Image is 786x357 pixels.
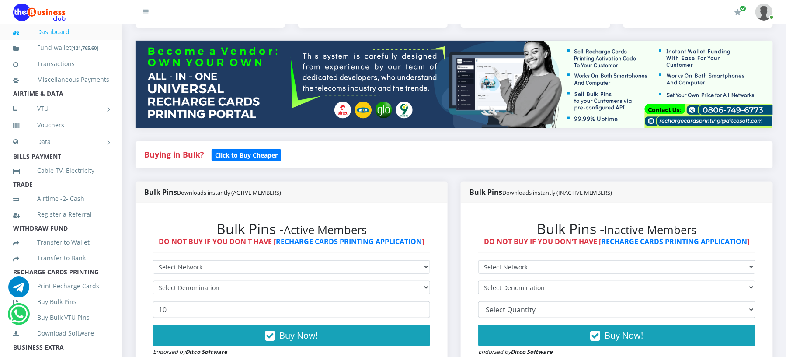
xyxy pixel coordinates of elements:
small: Downloads instantly (ACTIVE MEMBERS) [177,189,281,196]
img: multitenant_rcp.png [136,41,773,128]
a: Airtime -2- Cash [13,189,109,209]
small: Endorsed by [478,348,553,356]
a: Vouchers [13,115,109,135]
small: Endorsed by [153,348,227,356]
span: Renew/Upgrade Subscription [740,5,747,12]
a: Buy Bulk Pins [13,292,109,312]
button: Buy Now! [478,325,755,346]
h2: Bulk Pins - [478,220,755,237]
small: Active Members [284,222,367,238]
a: Dashboard [13,22,109,42]
a: Buy Bulk VTU Pins [13,308,109,328]
a: VTU [13,98,109,119]
a: Transactions [13,54,109,74]
small: Inactive Members [605,222,697,238]
a: Fund wallet[121,765.60] [13,38,109,58]
strong: Ditco Software [511,348,553,356]
a: RECHARGE CARDS PRINTING APPLICATION [276,237,422,246]
input: Enter Quantity [153,301,430,318]
i: Renew/Upgrade Subscription [735,9,741,16]
strong: Bulk Pins [144,187,281,197]
small: Downloads instantly (INACTIVE MEMBERS) [502,189,612,196]
a: Chat for support [8,283,29,297]
a: Transfer to Wallet [13,232,109,252]
a: RECHARGE CARDS PRINTING APPLICATION [602,237,748,246]
a: Register a Referral [13,204,109,224]
strong: DO NOT BUY IF YOU DON'T HAVE [ ] [484,237,750,246]
img: User [755,3,773,21]
a: Chat for support [10,310,28,325]
a: Click to Buy Cheaper [212,149,281,160]
strong: Bulk Pins [470,187,612,197]
img: Logo [13,3,66,21]
b: 121,765.60 [73,45,97,51]
small: [ ] [71,45,98,51]
a: Data [13,131,109,153]
strong: DO NOT BUY IF YOU DON'T HAVE [ ] [159,237,424,246]
h2: Bulk Pins - [153,220,430,237]
a: Download Software [13,323,109,343]
span: Buy Now! [605,329,643,341]
button: Buy Now! [153,325,430,346]
a: Print Recharge Cards [13,276,109,296]
strong: Buying in Bulk? [144,149,204,160]
a: Miscellaneous Payments [13,70,109,90]
span: Buy Now! [280,329,318,341]
a: Cable TV, Electricity [13,161,109,181]
strong: Ditco Software [185,348,227,356]
b: Click to Buy Cheaper [215,151,278,159]
a: Transfer to Bank [13,248,109,268]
